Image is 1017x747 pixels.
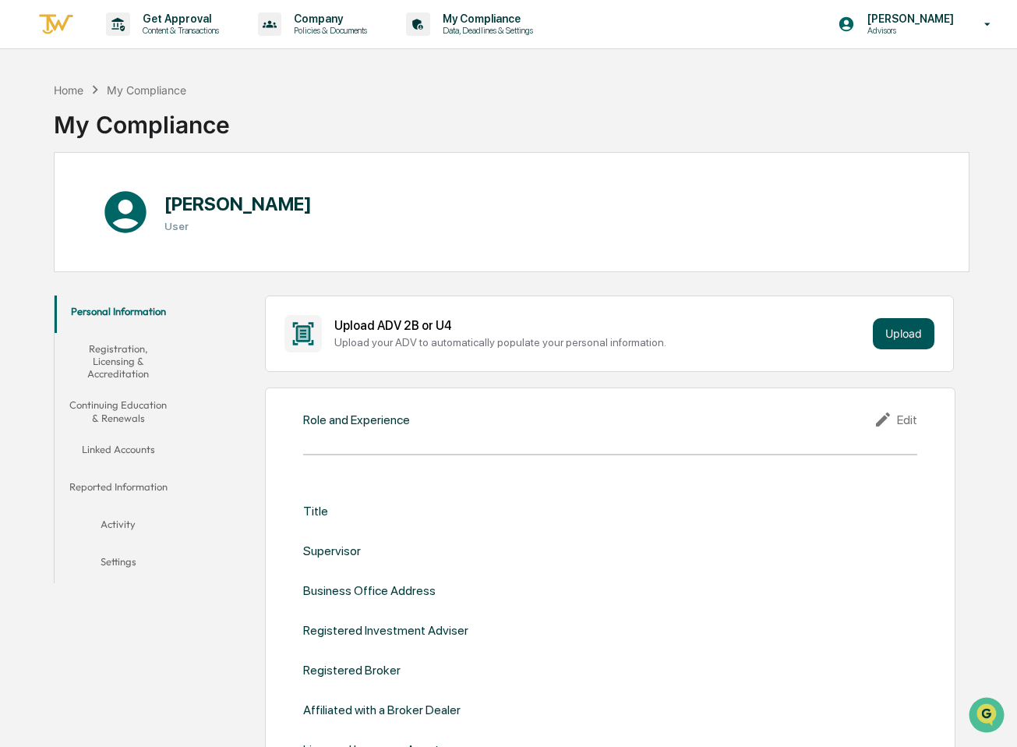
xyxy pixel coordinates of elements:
div: Home [54,83,83,97]
button: Continuing Education & Renewals [55,389,182,434]
div: My Compliance [54,98,230,139]
span: Preclearance [31,196,101,212]
span: Data Lookup [31,226,98,242]
a: Powered byPylon [110,264,189,276]
div: Registered Broker [303,663,401,678]
button: Settings [55,546,182,583]
p: Advisors [855,25,962,36]
h1: [PERSON_NAME] [164,193,312,215]
p: Data, Deadlines & Settings [430,25,541,36]
div: Registered Investment Adviser [303,623,468,638]
input: Clear [41,71,257,87]
div: Upload ADV 2B or U4 [334,318,866,333]
a: 🔎Data Lookup [9,220,104,248]
div: Business Office Address [303,583,436,598]
p: Company [281,12,375,25]
div: Supervisor [303,543,361,558]
button: Activity [55,508,182,546]
iframe: Open customer support [967,696,1009,738]
div: My Compliance [107,83,186,97]
p: Get Approval [130,12,227,25]
button: Registration, Licensing & Accreditation [55,333,182,390]
img: logo [37,12,75,37]
div: 🗄️ [113,198,125,211]
div: Role and Experience [303,412,410,427]
button: Reported Information [55,471,182,508]
div: Edit [874,410,917,429]
div: Title [303,504,328,519]
p: How can we help? [16,33,284,58]
span: Attestations [129,196,193,212]
div: Start new chat [53,119,256,135]
button: Start new chat [265,124,284,143]
a: 🖐️Preclearance [9,190,107,218]
a: 🗄️Attestations [107,190,200,218]
p: Content & Transactions [130,25,227,36]
h3: User [164,220,312,232]
p: My Compliance [430,12,541,25]
p: [PERSON_NAME] [855,12,962,25]
button: Personal Information [55,296,182,333]
div: secondary tabs example [55,296,182,583]
div: 🔎 [16,228,28,240]
button: Upload [873,318,934,349]
div: We're available if you need us! [53,135,197,147]
div: Affiliated with a Broker Dealer [303,703,461,717]
button: Linked Accounts [55,434,182,471]
div: Upload your ADV to automatically populate your personal information. [334,336,866,349]
img: 1746055101610-c473b297-6a78-478c-a979-82029cc54cd1 [16,119,44,147]
span: Pylon [155,264,189,276]
p: Policies & Documents [281,25,375,36]
div: 🖐️ [16,198,28,211]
